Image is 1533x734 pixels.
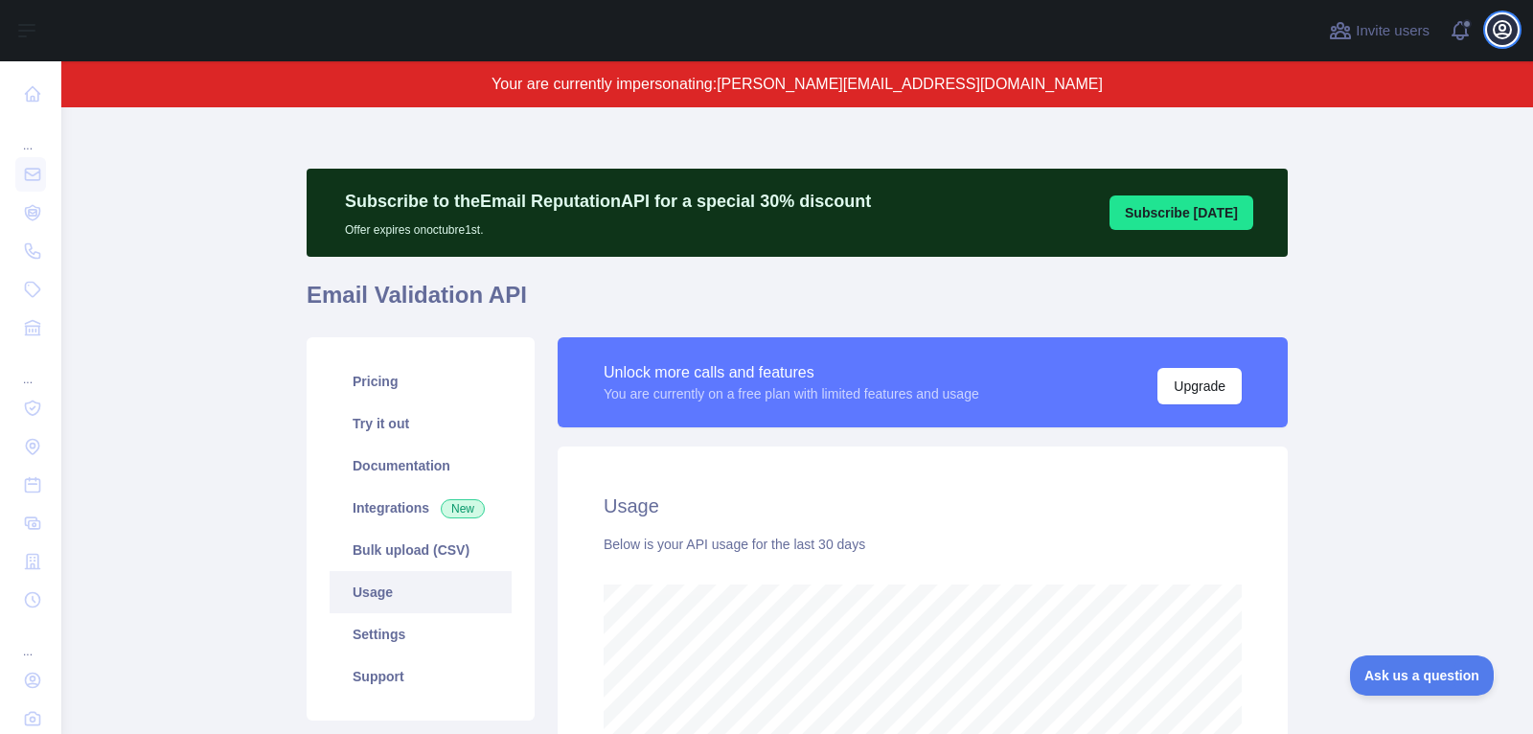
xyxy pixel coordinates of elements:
a: Usage [330,571,512,613]
div: ... [15,349,46,387]
a: Integrations New [330,487,512,529]
span: [PERSON_NAME][EMAIL_ADDRESS][DOMAIN_NAME] [717,76,1103,92]
div: You are currently on a free plan with limited features and usage [604,384,979,403]
a: Pricing [330,360,512,402]
button: Subscribe [DATE] [1110,195,1253,230]
iframe: Toggle Customer Support [1350,655,1495,696]
span: Invite users [1356,20,1430,42]
button: Invite users [1325,15,1433,46]
p: Offer expires on octubre 1st. [345,215,871,238]
h2: Usage [604,493,1242,519]
p: Subscribe to the Email Reputation API for a special 30 % discount [345,188,871,215]
span: Your are currently impersonating: [492,76,717,92]
span: New [441,499,485,518]
button: Upgrade [1157,368,1242,404]
a: Try it out [330,402,512,445]
h1: Email Validation API [307,280,1288,326]
a: Bulk upload (CSV) [330,529,512,571]
div: ... [15,115,46,153]
a: Support [330,655,512,698]
a: Documentation [330,445,512,487]
a: Settings [330,613,512,655]
div: ... [15,621,46,659]
div: Below is your API usage for the last 30 days [604,535,1242,554]
div: Unlock more calls and features [604,361,979,384]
